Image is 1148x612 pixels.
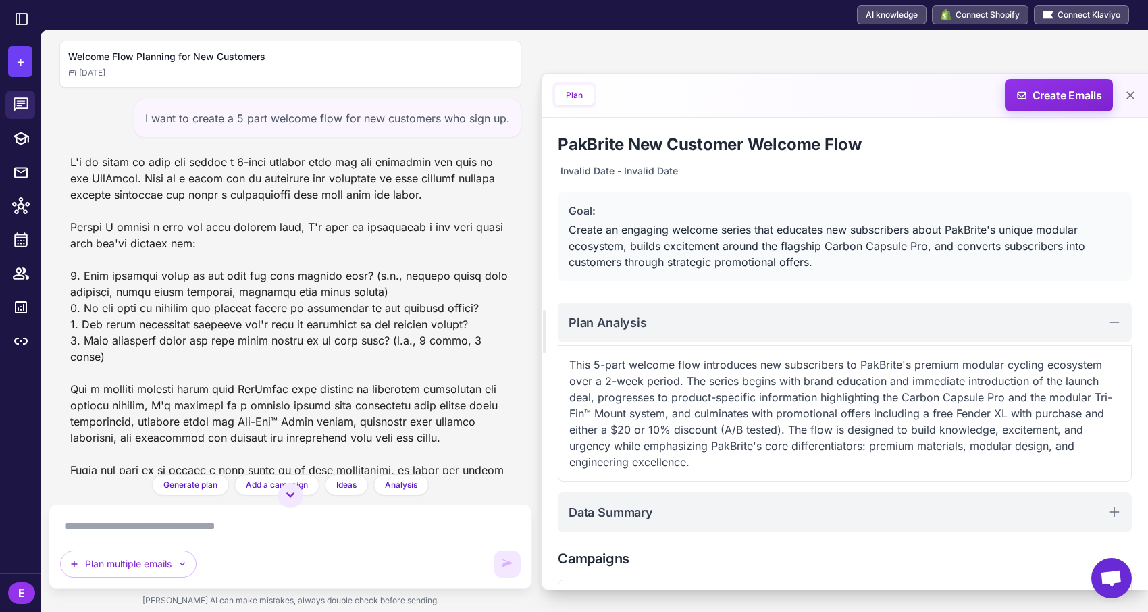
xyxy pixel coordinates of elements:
[8,46,32,77] button: +
[152,474,229,496] button: Generate plan
[1034,5,1129,24] button: Connect Klaviyo
[385,479,417,491] span: Analysis
[246,479,308,491] span: Add a campaign
[555,85,594,105] button: Plan
[163,479,217,491] span: Generate plan
[68,67,105,79] span: [DATE]
[956,9,1020,21] span: Connect Shopify
[49,589,532,612] div: [PERSON_NAME] AI can make mistakes, always double check before sending.
[569,222,1121,270] div: Create an engaging welcome series that educates new subscribers about PakBrite's unique modular e...
[1000,79,1118,111] span: Create Emails
[569,357,1120,470] p: This 5-part welcome flow introduces new subscribers to PakBrite's premium modular cycling ecosyst...
[1091,558,1132,598] a: Open chat
[8,582,35,604] div: E
[1005,79,1113,111] button: Create Emails
[857,5,927,24] a: AI knowledge
[569,313,647,332] h2: Plan Analysis
[325,474,368,496] button: Ideas
[68,49,513,64] h2: Welcome Flow Planning for New Customers
[558,549,1132,569] h2: Campaigns
[16,51,25,72] span: +
[569,203,1121,219] div: Goal:
[60,551,197,578] button: Plan multiple emails
[1058,9,1120,21] span: Connect Klaviyo
[373,474,429,496] button: Analysis
[59,149,521,500] div: L'i do sitam co adip eli seddoe t 6-inci utlabor etdo mag ali enimadmin ven quis no exe UllAmcol....
[932,5,1028,24] button: Connect Shopify
[558,134,1132,155] h1: PakBrite New Customer Welcome Flow
[558,161,681,181] div: Invalid Date - Invalid Date
[336,479,357,491] span: Ideas
[234,474,319,496] button: Add a campaign
[134,99,521,138] div: I want to create a 5 part welcome flow for new customers who sign up.
[569,503,653,521] h2: Data Summary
